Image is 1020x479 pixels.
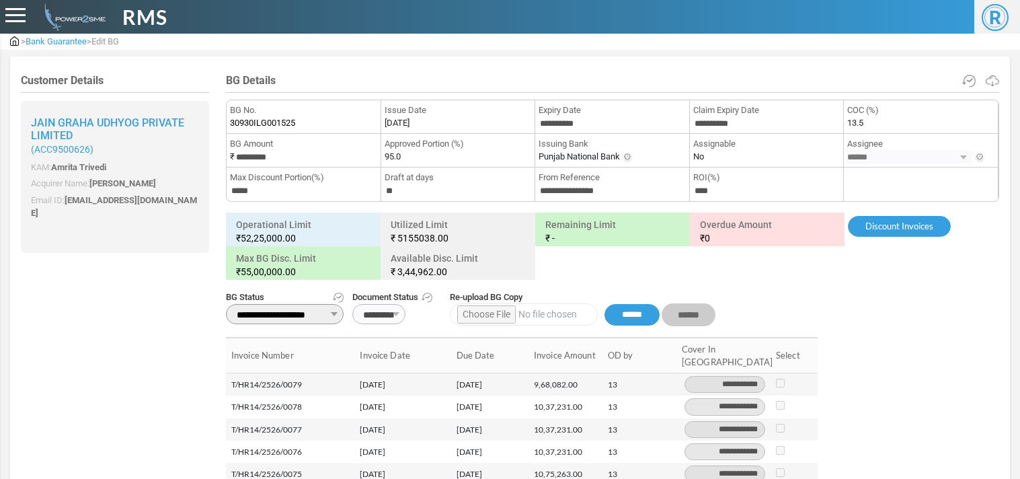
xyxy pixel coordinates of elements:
span: BG Status [226,291,344,304]
p: Acquirer Name: [31,177,199,190]
span: Re-upload BG Copy [450,291,715,304]
span: From Reference [539,171,686,184]
img: Info [622,152,633,163]
small: ₹ [236,231,370,245]
span: [EMAIL_ADDRESS][DOMAIN_NAME] [31,195,197,219]
label: [DATE] [385,116,409,130]
span: Jain Graha Udhyog Private Limited [31,116,184,142]
td: [DATE] [451,396,528,418]
span: Expiry Date [539,104,686,117]
span: Assignable [693,137,840,151]
a: Get Status History [333,291,344,304]
span: Approved Portion (%) [385,137,532,151]
a: Get Document History [422,291,432,304]
p: KAM: [31,161,199,174]
td: 13 [602,418,676,441]
small: ₹ [236,265,370,279]
a: Discount Invoices [848,216,951,237]
span: ₹ [391,233,395,244]
td: 13 [602,396,676,418]
span: Assignee [847,137,994,151]
span: RMS [122,2,167,32]
span: BG Amount [230,137,377,151]
span: ACC9500626 [34,144,90,155]
h6: Overdue Amount [693,216,841,247]
span: Draft at days [385,171,532,184]
td: 10,37,231.00 [528,396,602,418]
th: Cover In [GEOGRAPHIC_DATA] [676,338,771,373]
h6: Available Disc. Limit [384,250,532,281]
span: 30930ILG001525 [230,116,295,130]
td: 13 [602,441,676,463]
h6: Max BG Disc. Limit [229,250,377,281]
td: [DATE] [354,396,450,418]
span: 5155038.00 [397,233,448,244]
span: ₹ [545,233,550,244]
td: T/HR14/2526/0077 [226,418,354,441]
label: 13.5 [847,116,863,130]
span: Claim Expiry Date [693,104,840,117]
span: 55,00,000.00 [241,266,296,277]
span: [PERSON_NAME] [89,178,156,188]
td: 10,37,231.00 [528,441,602,463]
span: Document Status [352,291,432,304]
span: 52,25,000.00 [241,233,296,244]
h4: Customer Details [21,74,209,87]
span: Issue Date [385,104,532,117]
img: admin [39,3,106,31]
span: BG No. [230,104,377,117]
td: [DATE] [354,418,450,441]
td: [DATE] [354,373,450,396]
td: T/HR14/2526/0078 [226,396,354,418]
span: ₹ [391,266,395,277]
small: 0 [700,231,834,245]
span: Max Discount Portion(%) [230,171,377,184]
td: [DATE] [354,441,450,463]
th: Invoice Date [354,338,450,373]
li: ₹ [227,134,381,168]
span: COC (%) [847,104,994,117]
th: Invoice Number [226,338,354,373]
h6: Utilized Limit [384,216,532,247]
span: Issuing Bank [539,137,686,151]
td: 13 [602,373,676,396]
td: T/HR14/2526/0079 [226,373,354,396]
th: Due Date [451,338,528,373]
th: OD by [602,338,676,373]
th: Invoice Amount [528,338,602,373]
span: Bank Guarantee [26,36,87,46]
small: ( ) [31,144,199,155]
td: [DATE] [451,373,528,396]
span: Amrita Trivedi [51,162,106,172]
img: Info [974,152,985,163]
td: [DATE] [451,418,528,441]
h4: BG Details [226,74,999,87]
span: ₹ [700,233,705,244]
h6: Operational Limit [229,216,377,247]
span: ROI(%) [693,171,840,184]
span: - [552,233,555,244]
h6: Remaining Limit [539,216,686,247]
span: R [982,4,1009,31]
td: [DATE] [451,441,528,463]
label: No [693,150,704,163]
label: 95.0 [385,150,401,163]
span: Edit BG [91,36,119,46]
label: Punjab National Bank [539,150,620,163]
span: 3,44,962.00 [397,266,447,277]
td: T/HR14/2526/0076 [226,441,354,463]
td: 10,37,231.00 [528,418,602,441]
p: Email ID: [31,194,199,220]
th: Select [771,338,818,373]
img: admin [10,36,19,46]
td: 9,68,082.00 [528,373,602,396]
